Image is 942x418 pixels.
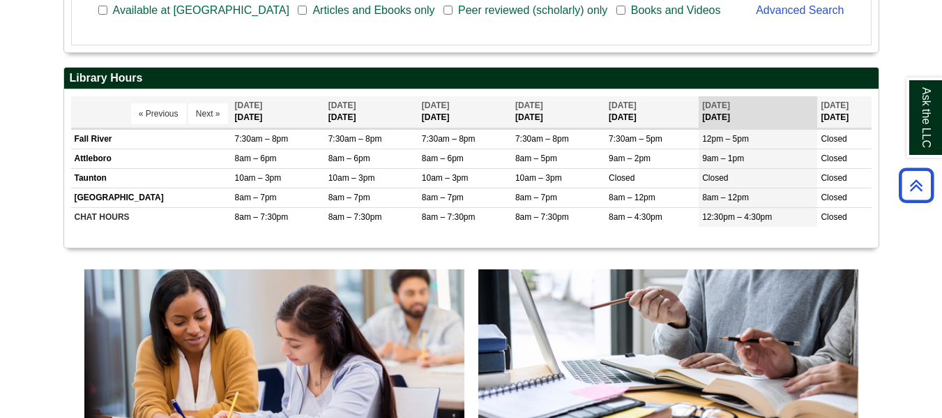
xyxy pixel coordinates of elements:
[821,212,846,222] span: Closed
[702,154,744,163] span: 9am – 1pm
[71,149,231,168] td: Attleboro
[443,4,453,17] input: Peer reviewed (scholarly) only
[821,100,849,110] span: [DATE]
[609,134,662,144] span: 7:30am – 5pm
[699,96,817,128] th: [DATE]
[515,100,543,110] span: [DATE]
[515,134,569,144] span: 7:30am – 8pm
[625,2,727,19] span: Books and Videos
[616,4,625,17] input: Books and Videos
[235,100,263,110] span: [DATE]
[515,212,569,222] span: 8am – 7:30pm
[231,96,325,128] th: [DATE]
[64,68,879,89] h2: Library Hours
[609,173,635,183] span: Closed
[821,173,846,183] span: Closed
[515,154,557,163] span: 8am – 5pm
[609,212,662,222] span: 8am – 4:30pm
[131,103,186,124] button: « Previous
[325,96,418,128] th: [DATE]
[235,193,277,202] span: 8am – 7pm
[328,154,370,163] span: 8am – 6pm
[328,134,382,144] span: 7:30am – 8pm
[235,173,282,183] span: 10am – 3pm
[702,134,749,144] span: 12pm – 5pm
[817,96,871,128] th: [DATE]
[756,4,844,16] a: Advanced Search
[328,100,356,110] span: [DATE]
[422,100,450,110] span: [DATE]
[71,188,231,208] td: [GEOGRAPHIC_DATA]
[821,154,846,163] span: Closed
[422,154,464,163] span: 8am – 6pm
[107,2,295,19] span: Available at [GEOGRAPHIC_DATA]
[422,212,476,222] span: 8am – 7:30pm
[98,4,107,17] input: Available at [GEOGRAPHIC_DATA]
[894,176,939,195] a: Back to Top
[328,193,370,202] span: 8am – 7pm
[418,96,512,128] th: [DATE]
[71,208,231,227] td: CHAT HOURS
[307,2,440,19] span: Articles and Ebooks only
[235,212,289,222] span: 8am – 7:30pm
[609,193,655,202] span: 8am – 12pm
[188,103,228,124] button: Next »
[235,134,289,144] span: 7:30am – 8pm
[515,173,562,183] span: 10am – 3pm
[515,193,557,202] span: 8am – 7pm
[298,4,307,17] input: Articles and Ebooks only
[71,129,231,149] td: Fall River
[821,134,846,144] span: Closed
[609,100,637,110] span: [DATE]
[512,96,605,128] th: [DATE]
[328,173,375,183] span: 10am – 3pm
[328,212,382,222] span: 8am – 7:30pm
[702,193,749,202] span: 8am – 12pm
[422,193,464,202] span: 8am – 7pm
[702,212,772,222] span: 12:30pm – 4:30pm
[71,168,231,188] td: Taunton
[235,154,277,163] span: 8am – 6pm
[702,100,730,110] span: [DATE]
[605,96,699,128] th: [DATE]
[821,193,846,202] span: Closed
[422,173,469,183] span: 10am – 3pm
[702,173,728,183] span: Closed
[609,154,651,163] span: 9am – 2pm
[422,134,476,144] span: 7:30am – 8pm
[453,2,613,19] span: Peer reviewed (scholarly) only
